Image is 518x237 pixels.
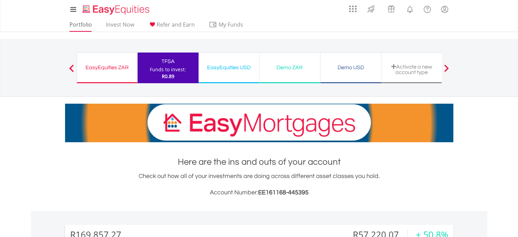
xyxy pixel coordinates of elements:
[65,156,453,168] h1: Here are the ins and outs of your account
[209,20,253,29] span: My Funds
[80,2,152,15] a: Home page
[145,21,198,32] a: Refer and Earn
[65,188,453,197] h3: Account Number:
[157,21,195,28] span: Refer and Earn
[162,73,174,79] span: R0.89
[381,2,401,14] a: Vouchers
[203,63,255,72] div: EasyEquities USD
[65,172,453,197] div: Check out how all of your investments are doing across different asset classes you hold.
[401,2,419,15] a: Notifications
[258,189,309,196] span: EE161168-445395
[67,21,95,32] a: Portfolio
[386,64,438,75] div: Activate a new account type
[65,104,453,142] img: EasyMortage Promotion Banner
[386,3,397,14] img: vouchers-v2.svg
[150,66,186,73] div: Funds to invest:
[142,57,194,66] div: TFSA
[325,63,377,72] div: Demo USD
[365,3,377,14] img: thrive-v2.svg
[419,2,436,15] a: FAQ's and Support
[81,4,152,15] img: EasyEquities_Logo.png
[81,63,133,72] div: EasyEquities ZAR
[349,5,357,13] img: grid-menu-icon.svg
[103,21,137,32] a: Invest Now
[345,2,361,13] a: AppsGrid
[264,63,316,72] div: Demo ZAR
[436,2,453,17] a: My Profile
